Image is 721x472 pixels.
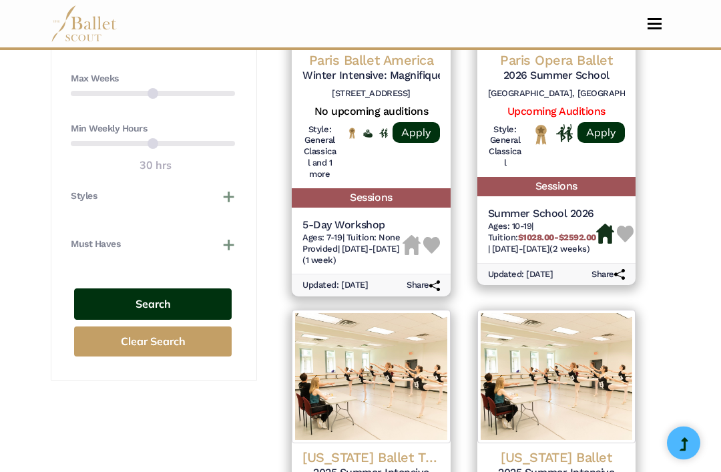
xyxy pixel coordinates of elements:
img: National [533,125,549,146]
h4: Min Weekly Hours [71,123,235,136]
h6: Share [591,270,625,281]
span: [DATE]-[DATE] (1 week) [302,244,399,266]
img: Logo [292,310,450,444]
img: Heart [617,226,634,243]
img: Heart [423,238,440,254]
img: In Person [556,125,573,142]
h4: [US_STATE] Ballet [488,449,625,467]
span: Tuition: [488,233,596,243]
h6: Style: General Classical [488,125,522,170]
h5: 2026 Summer School [488,69,625,83]
img: National [348,128,357,140]
h5: Sessions [477,178,636,197]
img: In Person [379,129,389,138]
a: Upcoming Auditions [507,105,606,118]
button: Must Haves [71,238,235,252]
h4: Must Haves [71,238,120,252]
output: 30 hrs [140,158,172,175]
span: Ages: 10-19 [488,222,532,232]
h5: Winter Intensive: Magnifique International Ballet Intensive [302,69,439,83]
span: Ages: 7-19 [302,233,342,243]
h4: Paris Ballet America [302,52,439,69]
h5: 5-Day Workshop [302,219,402,233]
b: $1028.00-$2592.00 [518,233,596,243]
span: Tuition: None Provided [302,233,400,254]
button: Toggle navigation [639,17,670,30]
img: Housing Available [596,224,614,244]
a: Apply [577,123,625,144]
h5: Summer School 2026 [488,208,596,222]
button: Clear Search [74,327,232,357]
button: Search [74,289,232,320]
span: [DATE]-[DATE] (2 weeks) [492,244,589,254]
h4: Max Weeks [71,73,235,86]
h6: Share [407,280,440,292]
h4: Styles [71,190,97,204]
h4: Paris Opera Ballet [488,52,625,69]
h5: Sessions [292,189,450,208]
h4: [US_STATE] Ballet Theatre (OBT) [302,449,439,467]
a: Apply [393,123,440,144]
h6: | | [488,222,596,256]
h6: [STREET_ADDRESS] [302,89,439,100]
h6: [GEOGRAPHIC_DATA], [GEOGRAPHIC_DATA] [488,89,625,100]
h6: Style: General Classical and 1 more [302,125,336,182]
h6: | | [302,233,402,267]
img: Housing Unavailable [403,236,421,256]
h5: No upcoming auditions [302,105,439,120]
img: Logo [477,310,636,444]
button: Styles [71,190,235,204]
img: Offers Financial Aid [363,130,373,138]
h6: Updated: [DATE] [488,270,553,281]
h6: Updated: [DATE] [302,280,368,292]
